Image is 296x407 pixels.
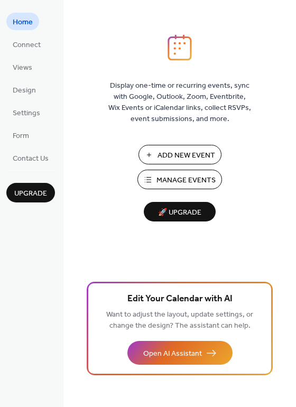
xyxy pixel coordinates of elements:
[13,153,49,164] span: Contact Us
[137,170,222,189] button: Manage Events
[6,35,47,53] a: Connect
[6,183,55,202] button: Upgrade
[6,104,47,121] a: Settings
[6,13,39,30] a: Home
[127,341,233,365] button: Open AI Assistant
[158,150,215,161] span: Add New Event
[6,81,42,98] a: Design
[144,202,216,221] button: 🚀 Upgrade
[13,131,29,142] span: Form
[6,149,55,166] a: Contact Us
[156,175,216,186] span: Manage Events
[106,308,253,333] span: Want to adjust the layout, update settings, or change the design? The assistant can help.
[13,108,40,119] span: Settings
[150,206,209,220] span: 🚀 Upgrade
[168,34,192,61] img: logo_icon.svg
[13,40,41,51] span: Connect
[13,62,32,73] span: Views
[14,188,47,199] span: Upgrade
[127,292,233,307] span: Edit Your Calendar with AI
[13,17,33,28] span: Home
[143,348,202,359] span: Open AI Assistant
[108,80,251,125] span: Display one-time or recurring events, sync with Google, Outlook, Zoom, Eventbrite, Wix Events or ...
[6,126,35,144] a: Form
[138,145,221,164] button: Add New Event
[13,85,36,96] span: Design
[6,58,39,76] a: Views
